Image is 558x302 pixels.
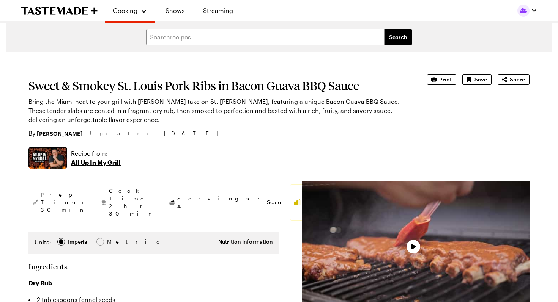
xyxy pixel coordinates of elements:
span: Cook Time: 2 hr 30 min [109,187,156,218]
h1: Sweet & Smokey St. Louis Pork Ribs in Bacon Guava BBQ Sauce [28,79,406,92]
div: Imperial [68,238,89,246]
span: Print [439,76,452,83]
button: Play Video [407,240,420,253]
span: Cooking [113,7,137,14]
p: Bring the Miami heat to your grill with [PERSON_NAME] take on St. [PERSON_NAME], featuring a uniq... [28,97,406,124]
button: Cooking [113,3,147,18]
div: Imperial Metric [35,238,123,248]
button: Save recipe [462,74,492,85]
a: Recipe from:All Up In My Grill [71,149,121,167]
div: Metric [107,238,123,246]
button: Nutrition Information [218,238,273,246]
label: Units: [35,238,51,247]
button: Print [427,74,456,85]
a: [PERSON_NAME] [37,129,83,138]
span: 4 [177,202,181,210]
p: All Up In My Grill [71,158,121,167]
button: Share [498,74,530,85]
h2: Ingredients [28,262,68,271]
a: To Tastemade Home Page [21,6,98,15]
p: Recipe from: [71,149,121,158]
span: Metric [107,238,124,246]
span: Save [474,76,487,83]
span: Imperial [68,238,90,246]
img: Show where recipe is used [28,147,67,169]
h3: Dry Rub [28,279,279,288]
span: Prep Time: 30 min [41,191,88,214]
span: Servings: [177,195,263,210]
span: Search [389,33,407,41]
button: Profile picture [517,5,537,17]
button: Scale [267,199,281,206]
img: Profile picture [517,5,530,17]
p: By [28,129,83,138]
span: Share [510,76,525,83]
span: Updated : [DATE] [87,129,226,138]
button: filters [385,29,412,45]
